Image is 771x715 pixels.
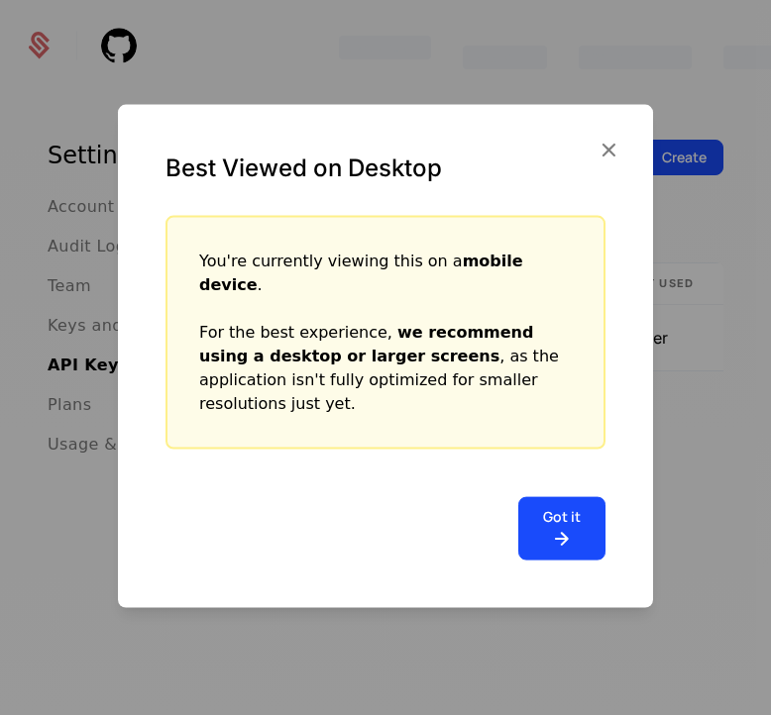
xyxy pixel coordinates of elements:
[199,252,523,294] strong: mobile device
[199,323,533,365] strong: we recommend using a desktop or larger screens
[199,250,572,416] div: You're currently viewing this on a . For the best experience, , as the application isn't fully op...
[165,153,606,184] div: Best Viewed on Desktop
[543,527,581,551] i: arrow-right
[518,497,606,561] button: Got it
